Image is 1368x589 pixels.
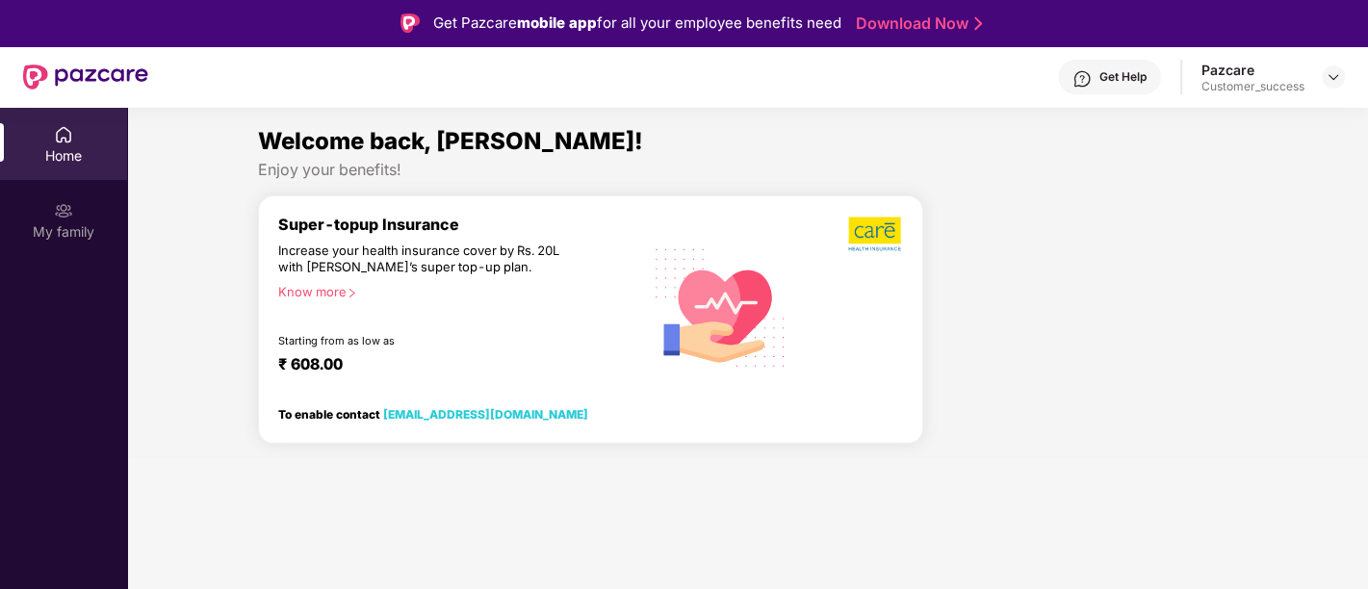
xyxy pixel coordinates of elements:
[383,407,588,422] a: [EMAIL_ADDRESS][DOMAIN_NAME]
[848,216,903,252] img: b5dec4f62d2307b9de63beb79f102df3.png
[258,160,1237,180] div: Enjoy your benefits!
[400,13,420,33] img: Logo
[856,13,976,34] a: Download Now
[1099,69,1147,85] div: Get Help
[278,355,624,378] div: ₹ 608.00
[278,334,561,347] div: Starting from as low as
[1201,79,1304,94] div: Customer_success
[1072,69,1092,89] img: svg+xml;base64,PHN2ZyBpZD0iSGVscC0zMngzMiIgeG1sbnM9Imh0dHA6Ly93d3cudzMub3JnLzIwMDAvc3ZnIiB3aWR0aD...
[278,284,632,297] div: Know more
[23,64,148,90] img: New Pazcare Logo
[1201,61,1304,79] div: Pazcare
[1326,69,1341,85] img: svg+xml;base64,PHN2ZyBpZD0iRHJvcGRvd24tMzJ4MzIiIHhtbG5zPSJodHRwOi8vd3d3LnczLm9yZy8yMDAwL3N2ZyIgd2...
[517,13,597,32] strong: mobile app
[54,125,73,144] img: svg+xml;base64,PHN2ZyBpZD0iSG9tZSIgeG1sbnM9Imh0dHA6Ly93d3cudzMub3JnLzIwMDAvc3ZnIiB3aWR0aD0iMjAiIG...
[433,12,841,35] div: Get Pazcare for all your employee benefits need
[278,216,643,234] div: Super-topup Insurance
[642,227,798,386] img: svg+xml;base64,PHN2ZyB4bWxucz0iaHR0cDovL3d3dy53My5vcmcvMjAwMC9zdmciIHhtbG5zOnhsaW5rPSJodHRwOi8vd3...
[278,243,559,275] div: Increase your health insurance cover by Rs. 20L with [PERSON_NAME]’s super top-up plan.
[974,13,982,34] img: Stroke
[278,407,588,421] div: To enable contact
[347,288,357,298] span: right
[54,201,73,220] img: svg+xml;base64,PHN2ZyB3aWR0aD0iMjAiIGhlaWdodD0iMjAiIHZpZXdCb3g9IjAgMCAyMCAyMCIgZmlsbD0ibm9uZSIgeG...
[258,127,643,155] span: Welcome back, [PERSON_NAME]!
